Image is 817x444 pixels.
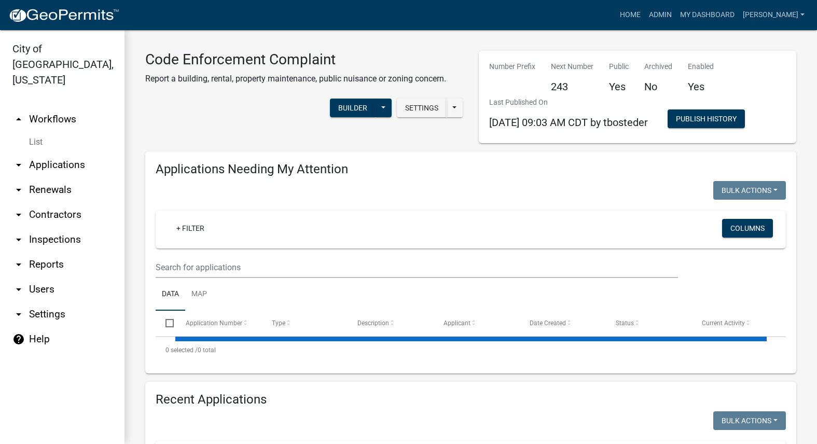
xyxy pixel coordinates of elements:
[668,109,745,128] button: Publish History
[12,308,25,321] i: arrow_drop_down
[12,209,25,221] i: arrow_drop_down
[489,116,648,129] span: [DATE] 09:03 AM CDT by tbosteder
[348,311,434,336] datatable-header-cell: Description
[692,311,778,336] datatable-header-cell: Current Activity
[168,219,213,238] a: + Filter
[616,5,645,25] a: Home
[444,320,470,327] span: Applicant
[520,311,606,336] datatable-header-cell: Date Created
[551,80,593,93] h5: 243
[644,61,672,72] p: Archived
[156,337,786,363] div: 0 total
[272,320,285,327] span: Type
[609,61,629,72] p: Public
[739,5,809,25] a: [PERSON_NAME]
[12,184,25,196] i: arrow_drop_down
[156,257,678,278] input: Search for applications
[165,346,198,354] span: 0 selected /
[156,311,175,336] datatable-header-cell: Select
[489,97,648,108] p: Last Published On
[713,181,786,200] button: Bulk Actions
[145,73,446,85] p: Report a building, rental, property maintenance, public nuisance or zoning concern.
[330,99,376,117] button: Builder
[645,5,676,25] a: Admin
[606,311,692,336] datatable-header-cell: Status
[175,311,261,336] datatable-header-cell: Application Number
[434,311,520,336] datatable-header-cell: Applicant
[551,61,593,72] p: Next Number
[397,99,447,117] button: Settings
[156,162,786,177] h4: Applications Needing My Attention
[688,61,714,72] p: Enabled
[12,113,25,126] i: arrow_drop_up
[357,320,389,327] span: Description
[186,320,242,327] span: Application Number
[156,278,185,311] a: Data
[12,333,25,345] i: help
[12,258,25,271] i: arrow_drop_down
[12,233,25,246] i: arrow_drop_down
[156,392,786,407] h4: Recent Applications
[185,278,213,311] a: Map
[644,80,672,93] h5: No
[668,116,745,124] wm-modal-confirm: Workflow Publish History
[616,320,634,327] span: Status
[489,61,535,72] p: Number Prefix
[609,80,629,93] h5: Yes
[12,159,25,171] i: arrow_drop_down
[261,311,348,336] datatable-header-cell: Type
[713,411,786,430] button: Bulk Actions
[145,51,446,68] h3: Code Enforcement Complaint
[676,5,739,25] a: My Dashboard
[688,80,714,93] h5: Yes
[702,320,745,327] span: Current Activity
[530,320,566,327] span: Date Created
[722,219,773,238] button: Columns
[12,283,25,296] i: arrow_drop_down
